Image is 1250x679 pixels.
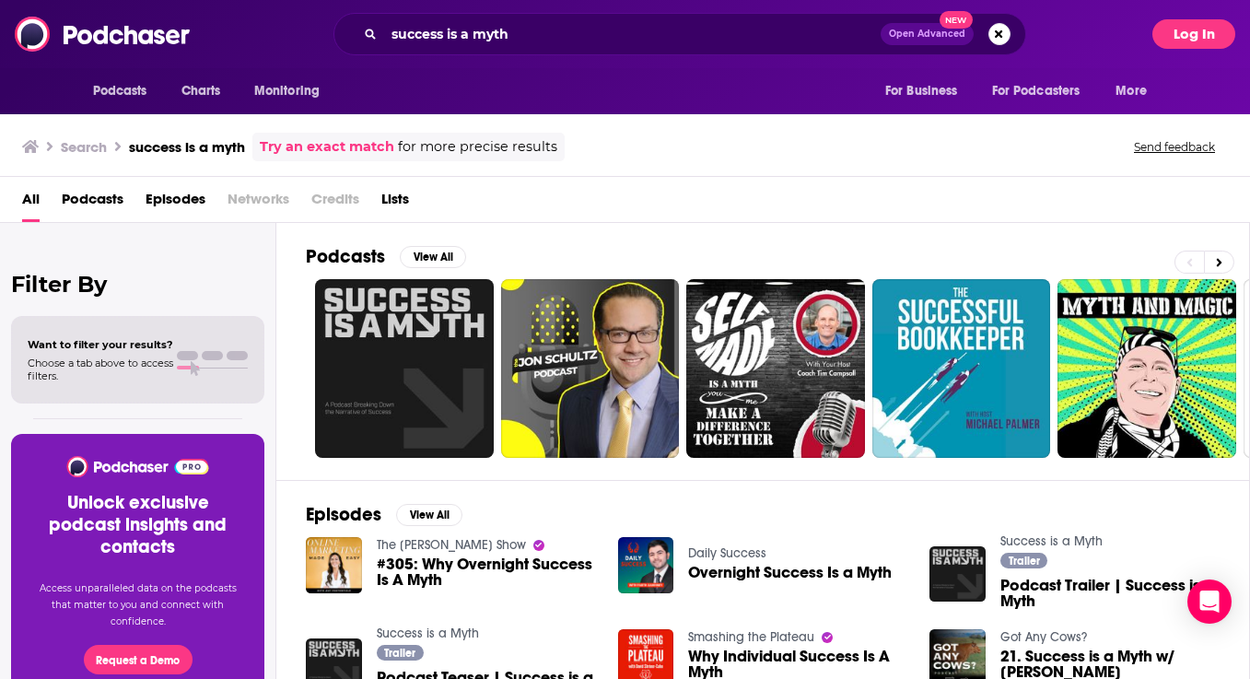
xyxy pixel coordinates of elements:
[306,537,362,593] img: #305: Why Overnight Success Is A Myth
[333,13,1026,55] div: Search podcasts, credits, & more...
[1000,578,1220,609] a: Podcast Trailer | Success is a Myth
[306,503,462,526] a: EpisodesView All
[306,245,466,268] a: PodcastsView All
[872,74,981,109] button: open menu
[1000,533,1103,549] a: Success is a Myth
[377,626,479,641] a: Success is a Myth
[80,74,171,109] button: open menu
[260,136,394,158] a: Try an exact match
[992,78,1081,104] span: For Podcasters
[84,645,193,674] button: Request a Demo
[980,74,1107,109] button: open menu
[1000,629,1087,645] a: Got Any Cows?
[381,184,409,222] a: Lists
[929,546,986,603] img: Podcast Trailer | Success is a Myth
[146,184,205,222] a: Episodes
[129,138,245,156] h3: success is a myth
[400,246,466,268] button: View All
[33,580,242,630] p: Access unparalleled data on the podcasts that matter to you and connect with confidence.
[1009,556,1040,567] span: Trailer
[881,23,974,45] button: Open AdvancedNew
[1116,78,1147,104] span: More
[688,629,814,645] a: Smashing the Plateau
[228,184,289,222] span: Networks
[241,74,344,109] button: open menu
[1128,139,1221,155] button: Send feedback
[1187,579,1232,624] div: Open Intercom Messenger
[688,545,766,561] a: Daily Success
[65,456,210,477] img: Podchaser - Follow, Share and Rate Podcasts
[377,537,526,553] a: The Amy Porterfield Show
[1152,19,1235,49] button: Log In
[688,565,892,580] a: Overnight Success Is a Myth
[889,29,965,39] span: Open Advanced
[885,78,958,104] span: For Business
[93,78,147,104] span: Podcasts
[306,245,385,268] h2: Podcasts
[311,184,359,222] span: Credits
[254,78,320,104] span: Monitoring
[11,271,264,298] h2: Filter By
[28,338,173,351] span: Want to filter your results?
[618,537,674,593] img: Overnight Success Is a Myth
[22,184,40,222] a: All
[1103,74,1170,109] button: open menu
[384,648,415,659] span: Trailer
[181,78,221,104] span: Charts
[396,504,462,526] button: View All
[169,74,232,109] a: Charts
[940,11,973,29] span: New
[398,136,557,158] span: for more precise results
[306,503,381,526] h2: Episodes
[15,17,192,52] img: Podchaser - Follow, Share and Rate Podcasts
[33,492,242,558] h3: Unlock exclusive podcast insights and contacts
[61,138,107,156] h3: Search
[28,357,173,382] span: Choose a tab above to access filters.
[62,184,123,222] a: Podcasts
[384,19,881,49] input: Search podcasts, credits, & more...
[377,556,596,588] a: #305: Why Overnight Success Is A Myth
